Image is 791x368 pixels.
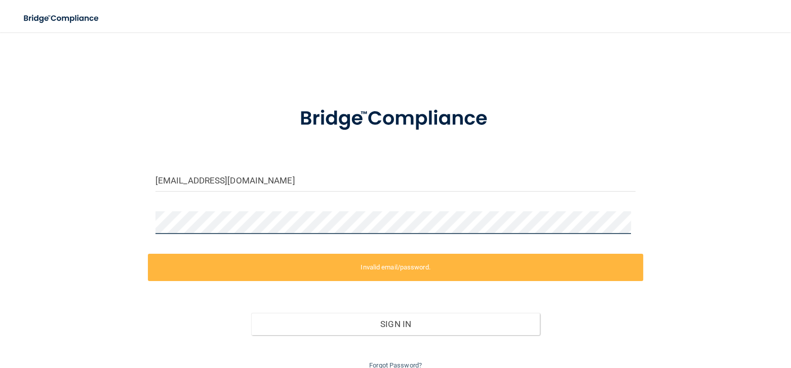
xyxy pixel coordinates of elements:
img: bridge_compliance_login_screen.278c3ca4.svg [15,8,108,29]
input: Email [155,169,636,192]
button: Sign In [251,313,539,335]
iframe: Drift Widget Chat Controller [616,302,779,343]
img: bridge_compliance_login_screen.278c3ca4.svg [279,93,511,145]
label: Invalid email/password. [148,254,644,281]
